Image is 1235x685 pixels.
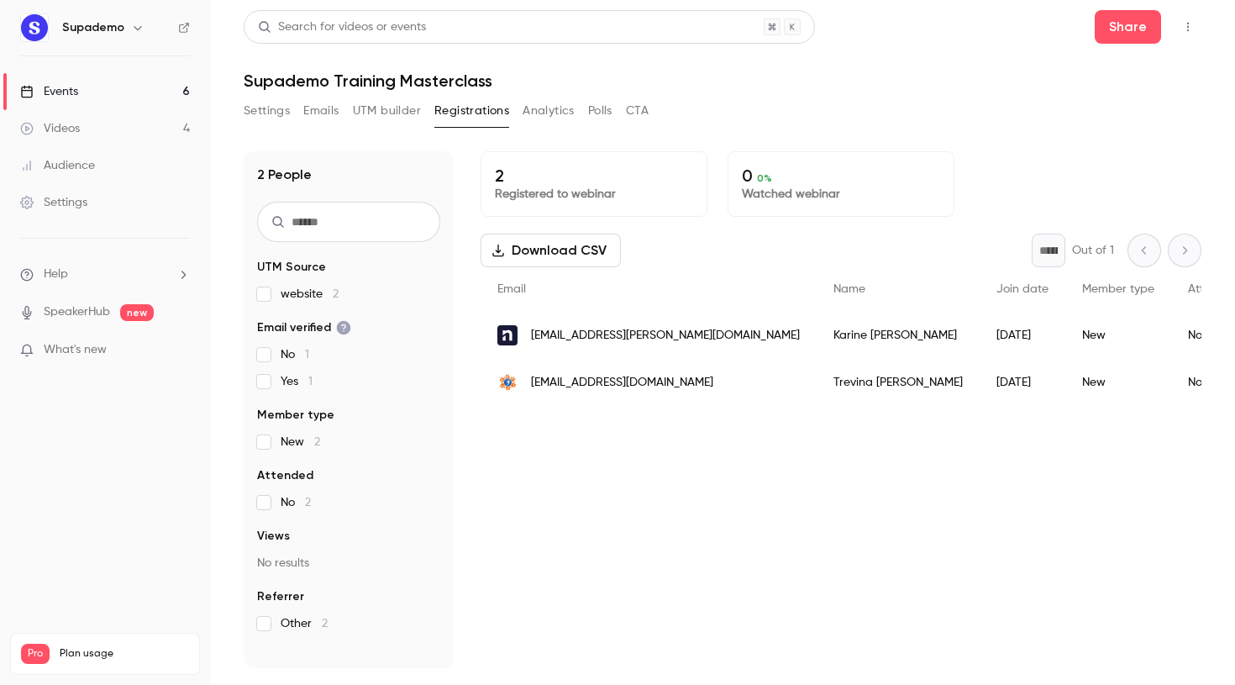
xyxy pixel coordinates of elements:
span: 2 [322,618,328,630]
img: novisto.com [497,325,518,345]
a: SpeakerHub [44,303,110,321]
span: Member type [1082,283,1154,295]
span: 2 [314,436,320,448]
div: Trevina [PERSON_NAME] [817,359,980,406]
div: Audience [20,157,95,174]
p: 2 [495,166,693,186]
button: Settings [244,97,290,124]
span: No [281,346,309,363]
span: Plan usage [60,647,189,661]
span: Attended [257,467,313,484]
p: Watched webinar [742,186,940,203]
p: No results [257,555,440,572]
button: Emails [303,97,339,124]
h1: 2 People [257,165,312,185]
li: help-dropdown-opener [20,266,190,283]
span: Member type [257,407,334,424]
span: Email [497,283,526,295]
div: Search for videos or events [258,18,426,36]
span: UTM Source [257,259,326,276]
span: Email verified [257,319,351,336]
span: 1 [308,376,313,387]
span: 1 [305,349,309,361]
div: [DATE] [980,359,1065,406]
span: 0 % [757,172,772,184]
img: Supademo [21,14,48,41]
div: Videos [20,120,80,137]
span: New [281,434,320,451]
div: New [1065,312,1171,359]
span: Help [44,266,68,283]
p: 0 [742,166,940,186]
h6: Supademo [62,19,124,36]
span: website [281,286,339,303]
div: [DATE] [980,312,1065,359]
button: Analytics [523,97,575,124]
button: Polls [588,97,612,124]
img: ecarevault.com [497,372,518,393]
span: 2 [333,288,339,300]
p: Registered to webinar [495,186,693,203]
div: Events [20,83,78,100]
span: Yes [281,373,313,390]
section: facet-groups [257,259,440,632]
span: [EMAIL_ADDRESS][PERSON_NAME][DOMAIN_NAME] [531,327,800,345]
span: new [120,304,154,321]
iframe: Noticeable Trigger [170,343,190,358]
button: Download CSV [481,234,621,267]
span: Name [833,283,865,295]
button: Registrations [434,97,509,124]
span: Pro [21,644,50,664]
span: 2 [305,497,311,508]
h1: Supademo Training Masterclass [244,71,1201,91]
span: Views [257,528,290,545]
div: New [1065,359,1171,406]
span: What's new [44,341,107,359]
p: Out of 1 [1072,242,1114,259]
div: Settings [20,194,87,211]
div: Karine [PERSON_NAME] [817,312,980,359]
button: UTM builder [353,97,421,124]
span: Other [281,615,328,632]
span: Referrer [257,588,304,605]
span: No [281,494,311,511]
span: [EMAIL_ADDRESS][DOMAIN_NAME] [531,374,713,392]
span: Join date [996,283,1048,295]
button: Share [1095,10,1161,44]
button: CTA [626,97,649,124]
